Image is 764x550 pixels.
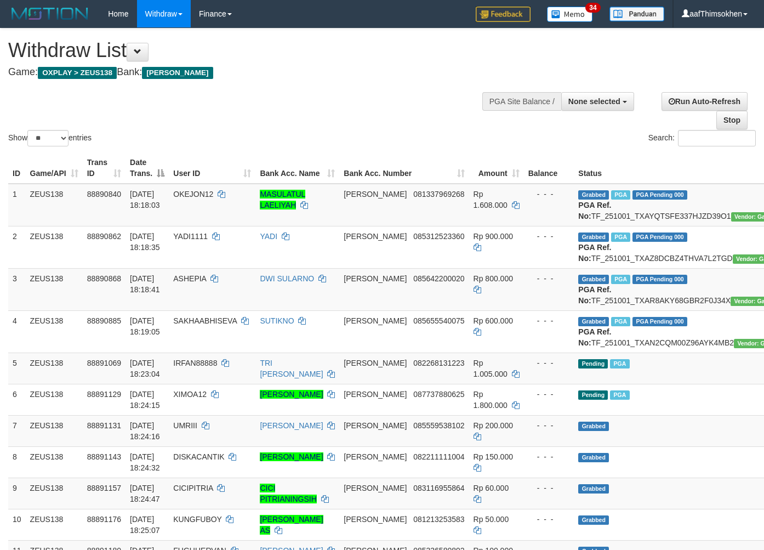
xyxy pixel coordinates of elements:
th: User ID: activate to sort column ascending [169,152,255,184]
td: ZEUS138 [26,509,83,540]
span: 88891131 [87,421,121,430]
span: Rp 50.000 [474,515,509,524]
span: [DATE] 18:19:05 [130,316,160,336]
td: ZEUS138 [26,415,83,446]
span: Pending [578,390,608,400]
span: [DATE] 18:24:47 [130,484,160,503]
b: PGA Ref. No: [578,327,611,347]
span: [PERSON_NAME] [344,316,407,325]
th: Date Trans.: activate to sort column descending [126,152,169,184]
span: Marked by aafanarl [611,317,630,326]
span: Grabbed [578,317,609,326]
th: Game/API: activate to sort column ascending [26,152,83,184]
td: ZEUS138 [26,310,83,353]
span: Grabbed [578,190,609,200]
span: 88890885 [87,316,121,325]
span: [PERSON_NAME] [344,232,407,241]
span: Copy 083116955864 to clipboard [413,484,464,492]
div: - - - [528,483,570,494]
span: [PERSON_NAME] [344,421,407,430]
div: - - - [528,358,570,368]
div: - - - [528,389,570,400]
span: [PERSON_NAME] [344,515,407,524]
td: 4 [8,310,26,353]
span: Rp 600.000 [474,316,513,325]
td: 3 [8,268,26,310]
span: 88891129 [87,390,121,399]
span: Copy 085642200020 to clipboard [413,274,464,283]
span: None selected [568,97,620,106]
td: ZEUS138 [26,184,83,226]
span: Copy 085312523360 to clipboard [413,232,464,241]
td: ZEUS138 [26,353,83,384]
td: 2 [8,226,26,268]
span: Rp 200.000 [474,421,513,430]
label: Search: [648,130,756,146]
span: Marked by aafanarl [611,233,630,242]
span: [DATE] 18:23:04 [130,359,160,378]
span: PGA Pending [632,190,687,200]
span: Copy 082268131223 to clipboard [413,359,464,367]
span: 88890840 [87,190,121,199]
span: [PERSON_NAME] [344,390,407,399]
th: Bank Acc. Name: activate to sort column ascending [255,152,339,184]
td: 1 [8,184,26,226]
span: PGA Pending [632,275,687,284]
td: 8 [8,446,26,478]
div: PGA Site Balance / [482,92,561,111]
span: [DATE] 18:18:41 [130,274,160,294]
span: 88891157 [87,484,121,492]
span: XIMOA12 [173,390,207,399]
span: Grabbed [578,484,609,494]
h4: Game: Bank: [8,67,498,78]
th: Bank Acc. Number: activate to sort column ascending [339,152,469,184]
span: ASHEPIA [173,274,206,283]
span: [DATE] 18:24:32 [130,452,160,472]
img: MOTION_logo.png [8,5,92,22]
a: Run Auto-Refresh [662,92,748,111]
div: - - - [528,189,570,200]
b: PGA Ref. No: [578,243,611,263]
a: CICI PITRIANINGSIH [260,484,316,503]
th: Trans ID: activate to sort column ascending [83,152,126,184]
span: 34 [585,3,600,13]
span: [PERSON_NAME] [344,190,407,199]
button: None selected [561,92,634,111]
a: Stop [716,111,748,129]
span: Grabbed [578,233,609,242]
span: [PERSON_NAME] [344,359,407,367]
span: Copy 081213253583 to clipboard [413,515,464,524]
td: 10 [8,509,26,540]
span: [PERSON_NAME] [142,67,213,79]
span: 88890868 [87,274,121,283]
a: DWI SULARNO [260,274,314,283]
span: Rp 900.000 [474,232,513,241]
span: 88890862 [87,232,121,241]
td: ZEUS138 [26,478,83,509]
b: PGA Ref. No: [578,285,611,305]
span: [PERSON_NAME] [344,452,407,461]
span: Copy 085559538102 to clipboard [413,421,464,430]
td: 5 [8,353,26,384]
span: Copy 085655540075 to clipboard [413,316,464,325]
span: Marked by aafanarl [611,275,630,284]
div: - - - [528,273,570,284]
span: Rp 1.800.000 [474,390,508,410]
span: Copy 087737880625 to clipboard [413,390,464,399]
span: [PERSON_NAME] [344,274,407,283]
td: 7 [8,415,26,446]
a: SUTIKNO [260,316,294,325]
td: ZEUS138 [26,446,83,478]
span: Grabbed [578,453,609,462]
td: ZEUS138 [26,226,83,268]
span: CICIPITRIA [173,484,213,492]
span: [DATE] 18:24:15 [130,390,160,410]
td: 9 [8,478,26,509]
label: Show entries [8,130,92,146]
span: OKEJON12 [173,190,213,199]
a: TRI [PERSON_NAME] [260,359,323,378]
span: 88891069 [87,359,121,367]
a: YADI [260,232,277,241]
input: Search: [678,130,756,146]
span: [DATE] 18:24:16 [130,421,160,441]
